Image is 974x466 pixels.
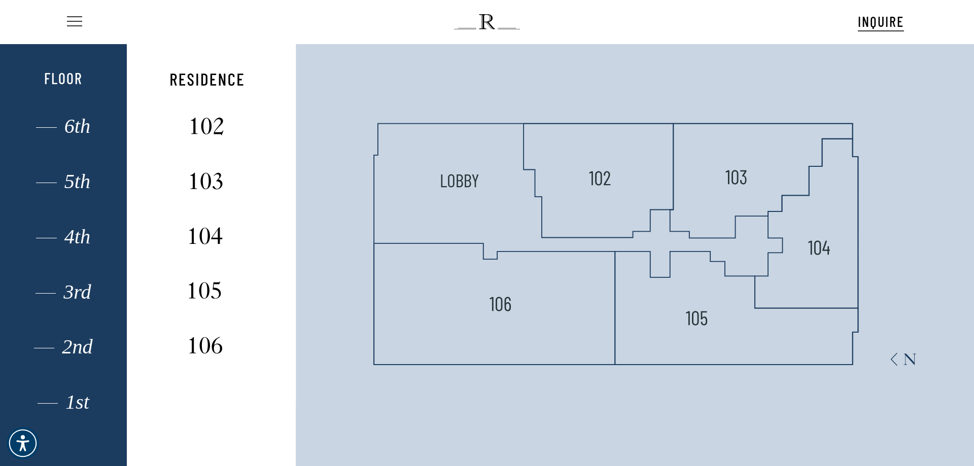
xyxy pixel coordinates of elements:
[441,170,479,192] img: LOBBY.svg
[725,166,747,189] img: 103.svg
[588,167,611,190] img: 102-1-svg-1.svg
[19,69,107,87] div: Floor
[19,175,107,188] div: 5th
[179,225,235,247] img: 104-1.svg
[19,396,107,409] div: 1st
[858,13,904,30] span: INQUIRE
[489,293,511,315] img: 106.svg
[170,68,243,91] img: Residence-1.svg
[858,12,904,31] a: INQUIRE
[65,17,82,27] a: Navigation Menu
[19,340,107,353] div: 2nd
[179,334,235,356] img: 106-1.svg
[454,14,519,29] img: The Regent
[179,116,235,138] img: 102-2.svg
[19,230,107,243] div: 4th
[808,237,830,259] img: 104.svg
[179,279,235,301] img: 105-2.svg
[19,120,107,133] div: 6th
[685,307,708,330] img: 105.svg
[179,170,235,192] img: 103-1.svg
[7,427,39,459] div: Accessibility Menu
[19,285,107,299] div: 3rd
